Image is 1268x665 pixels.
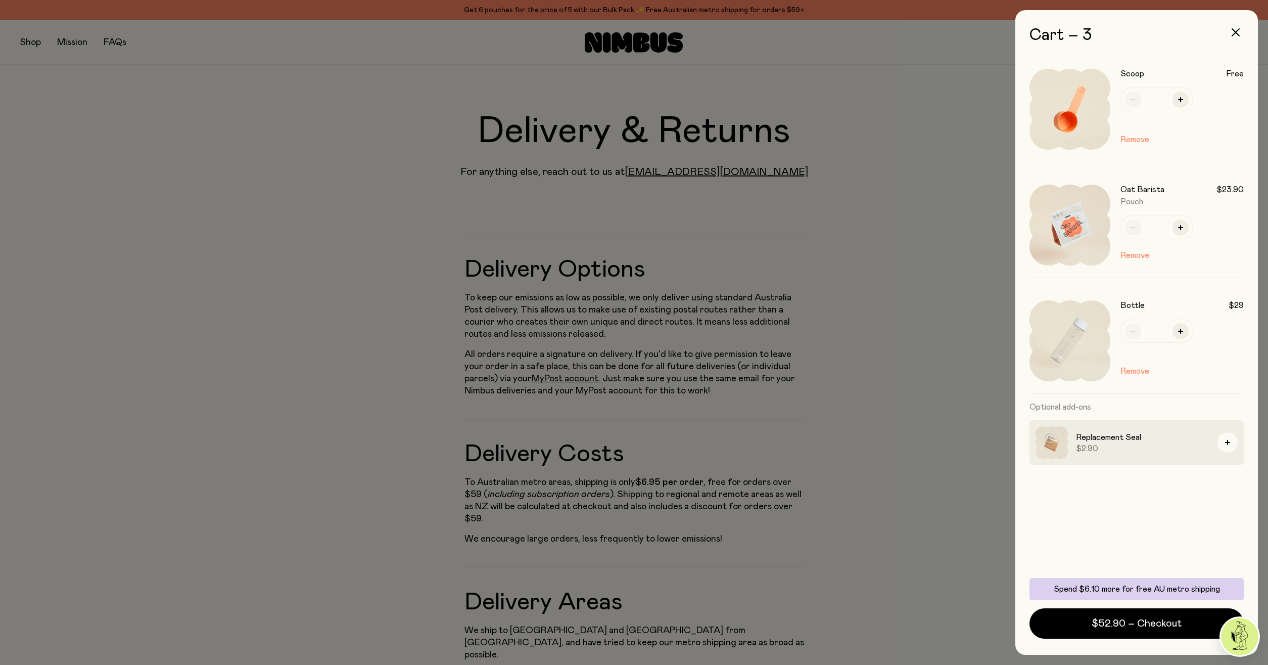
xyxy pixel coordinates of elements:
[1120,69,1144,79] h3: Scoop
[1120,249,1149,261] button: Remove
[1120,365,1149,377] button: Remove
[1076,431,1209,444] h3: Replacement Seal
[1216,185,1244,195] span: $23.90
[1226,69,1244,79] span: Free
[1029,608,1244,639] button: $52.90 – Checkout
[1029,394,1244,420] h3: Optional add-ons
[1092,616,1182,631] span: $52.90 – Checkout
[1120,300,1145,311] h3: Bottle
[1120,134,1149,146] button: Remove
[1029,26,1244,45] h2: Cart – 3
[1120,185,1164,195] h3: Oat Barista
[1229,300,1244,311] span: $29
[1076,444,1209,454] span: $2.90
[1120,198,1143,206] span: Pouch
[1036,584,1238,594] p: Spend $6.10 more for free AU metro shipping
[1221,618,1258,655] img: agent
